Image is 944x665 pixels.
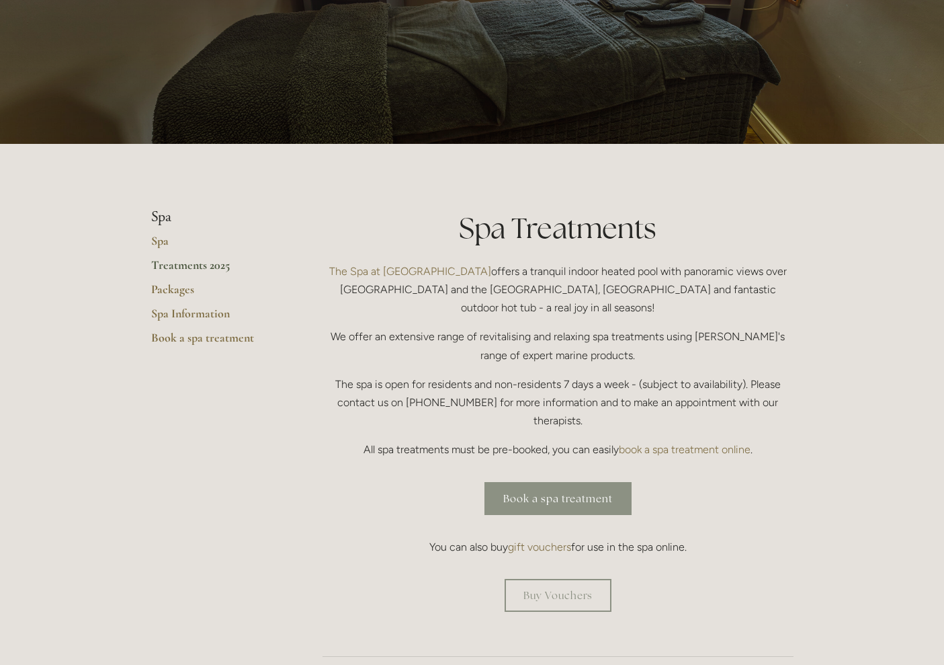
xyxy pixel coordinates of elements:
a: Spa [151,233,280,258]
a: Spa Information [151,306,280,330]
a: Buy Vouchers [505,579,611,612]
a: book a spa treatment online [619,443,750,456]
p: You can also buy for use in the spa online. [323,538,793,556]
a: gift vouchers [508,541,571,553]
a: Book a spa treatment [151,330,280,354]
a: The Spa at [GEOGRAPHIC_DATA] [329,265,491,278]
p: offers a tranquil indoor heated pool with panoramic views over [GEOGRAPHIC_DATA] and the [GEOGRAP... [323,262,793,317]
p: All spa treatments must be pre-booked, you can easily . [323,440,793,459]
a: Treatments 2025 [151,258,280,282]
p: The spa is open for residents and non-residents 7 days a week - (subject to availability). Please... [323,375,793,430]
h1: Spa Treatments [323,208,793,248]
a: Packages [151,282,280,306]
li: Spa [151,208,280,226]
p: We offer an extensive range of revitalising and relaxing spa treatments using [PERSON_NAME]'s ran... [323,327,793,364]
a: Book a spa treatment [484,482,632,515]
